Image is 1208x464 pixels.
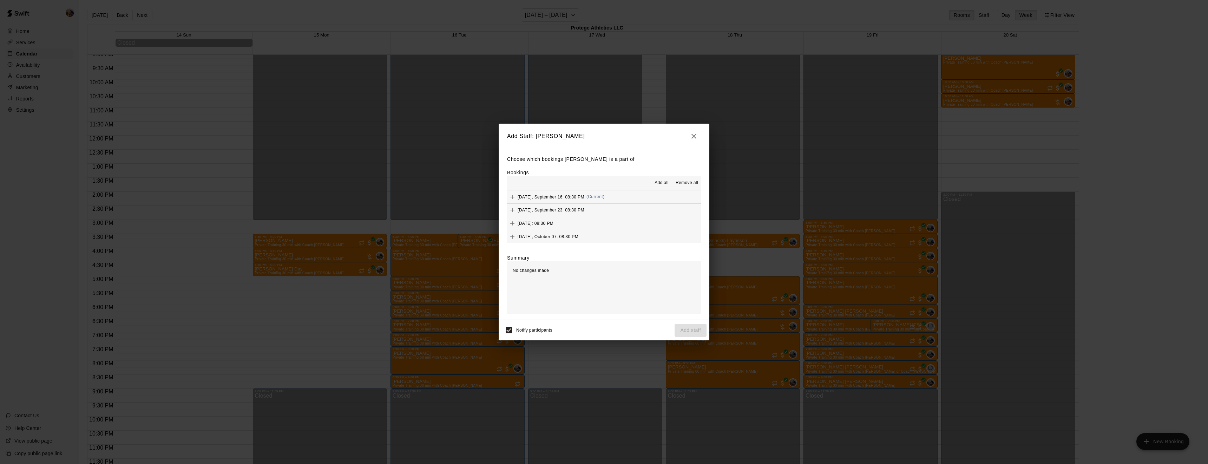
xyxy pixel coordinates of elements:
[507,194,518,199] span: Add
[518,221,553,226] span: [DATE]: 08:30 PM
[507,207,518,213] span: Add
[518,194,584,199] span: [DATE], September 16: 08:30 PM
[676,179,698,187] span: Remove all
[586,194,605,199] span: (Current)
[507,234,518,239] span: Add
[507,170,529,175] label: Bookings
[507,230,701,243] button: Add[DATE], October 07: 08:30 PM
[516,328,552,333] span: Notify participants
[499,124,709,149] h2: Add Staff: [PERSON_NAME]
[655,179,669,187] span: Add all
[507,220,518,226] span: Add
[513,268,549,273] span: No changes made
[507,254,530,261] label: Summary
[507,155,701,164] p: Choose which bookings [PERSON_NAME] is a part of
[518,208,584,213] span: [DATE], September 23: 08:30 PM
[518,234,578,239] span: [DATE], October 07: 08:30 PM
[507,204,701,217] button: Add[DATE], September 23: 08:30 PM
[507,217,701,230] button: Add[DATE]: 08:30 PM
[673,177,701,189] button: Remove all
[507,190,701,203] button: Add[DATE], September 16: 08:30 PM(Current)
[650,177,673,189] button: Add all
